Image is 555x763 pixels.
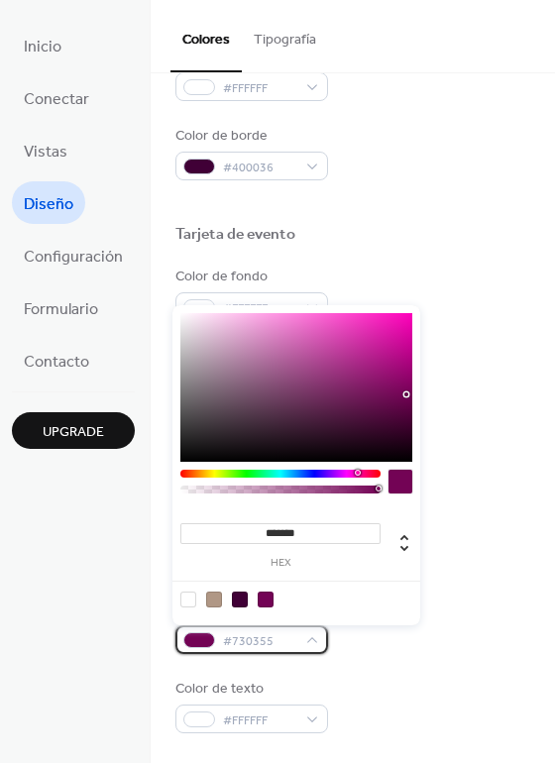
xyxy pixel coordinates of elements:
div: rgb(255, 255, 255) [180,592,196,607]
span: #FFFFFF [223,710,296,731]
span: Vistas [24,137,67,167]
span: Conectar [24,84,89,115]
div: rgb(176, 151, 133) [206,592,222,607]
div: Color de borde [175,126,324,147]
div: Color de fondo [175,267,324,287]
a: Inicio [12,24,73,66]
span: Upgrade [43,422,104,443]
span: Inicio [24,32,61,62]
a: Configuración [12,234,135,276]
div: rgb(115, 3, 85) [258,592,274,607]
a: Conectar [12,76,101,119]
a: Contacto [12,339,101,381]
span: Contacto [24,347,89,378]
div: rgb(64, 0, 54) [232,592,248,607]
span: #400036 [223,158,296,178]
div: Color de texto [175,679,324,700]
span: #730355 [223,631,296,652]
a: Formulario [12,286,110,329]
span: #FFFFFF [223,78,296,99]
span: #FFFFFF [223,298,296,319]
label: hex [180,558,381,569]
span: Diseño [24,189,73,220]
button: Upgrade [12,412,135,449]
a: Diseño [12,181,85,224]
div: Tarjeta de evento [175,225,295,246]
a: Vistas [12,129,79,171]
span: Formulario [24,294,98,325]
span: Configuración [24,242,123,272]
